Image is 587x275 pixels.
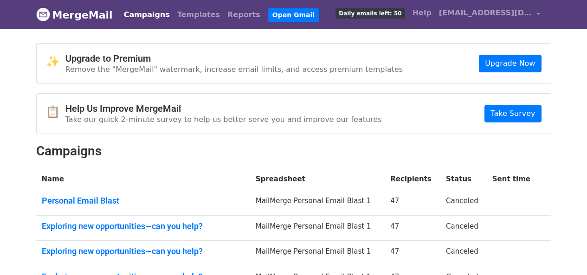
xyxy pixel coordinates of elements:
h2: Campaigns [36,143,551,159]
span: Daily emails left: 50 [335,8,405,19]
th: Sent time [487,168,539,190]
a: Exploring new opportunities—can you help? [42,246,245,256]
th: Recipients [385,168,440,190]
a: Daily emails left: 50 [332,4,408,22]
td: Canceled [440,190,487,216]
p: Take our quick 2-minute survey to help us better serve you and improve our features [65,115,382,124]
a: Exploring new opportunities—can you help? [42,221,245,231]
th: Name [36,168,250,190]
th: Status [440,168,487,190]
th: Spreadsheet [250,168,385,190]
a: MergeMail [36,5,113,25]
a: Upgrade Now [479,55,541,72]
td: MailMerge Personal Email Blast 1 [250,215,385,241]
span: ✨ [46,55,65,69]
a: Personal Email Blast [42,196,245,206]
td: 47 [385,190,440,216]
span: 📋 [46,105,65,119]
td: 47 [385,215,440,241]
td: MailMerge Personal Email Blast 1 [250,241,385,266]
a: Open Gmail [268,8,319,22]
a: [EMAIL_ADDRESS][DOMAIN_NAME] [435,4,544,26]
h4: Upgrade to Premium [65,53,403,64]
td: Canceled [440,241,487,266]
a: Help [409,4,435,22]
span: [EMAIL_ADDRESS][DOMAIN_NAME] [439,7,532,19]
img: MergeMail logo [36,7,50,21]
a: Templates [174,6,224,24]
h4: Help Us Improve MergeMail [65,103,382,114]
a: Take Survey [484,105,541,122]
td: Canceled [440,215,487,241]
p: Remove the "MergeMail" watermark, increase email limits, and access premium templates [65,64,403,74]
a: Campaigns [120,6,174,24]
a: Reports [224,6,264,24]
td: 47 [385,241,440,266]
td: MailMerge Personal Email Blast 1 [250,190,385,216]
